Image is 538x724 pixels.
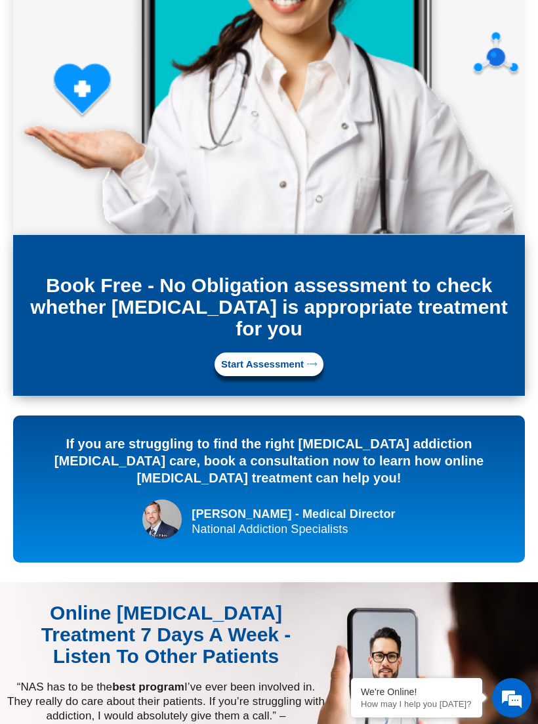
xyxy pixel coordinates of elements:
[361,687,472,697] div: We're Online!
[192,505,395,523] div: [PERSON_NAME] - Medical Director
[215,352,323,376] a: Start Assessment
[192,523,395,535] div: National Addiction Specialists
[112,681,184,693] strong: best program
[88,69,240,86] div: Chat with us now
[20,435,518,486] div: If you are struggling to find the right [MEDICAL_DATA] addiction [MEDICAL_DATA] care, book a cons...
[14,68,34,87] div: Navigation go back
[20,274,518,339] h3: Book Free - No Obligation assessment to check whether [MEDICAL_DATA] is appropriate treatment for...
[7,358,250,404] textarea: Type your message and hit 'Enter'
[215,7,247,38] div: Minimize live chat window
[142,500,182,539] img: national addictiion specialists suboxone doctors dr chad elkin
[76,165,181,298] span: We're online!
[361,699,472,709] p: How may I help you today?
[221,359,304,370] span: Start Assessment
[10,602,322,667] div: Online [MEDICAL_DATA] Treatment 7 Days A Week - Listen to Other Patients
